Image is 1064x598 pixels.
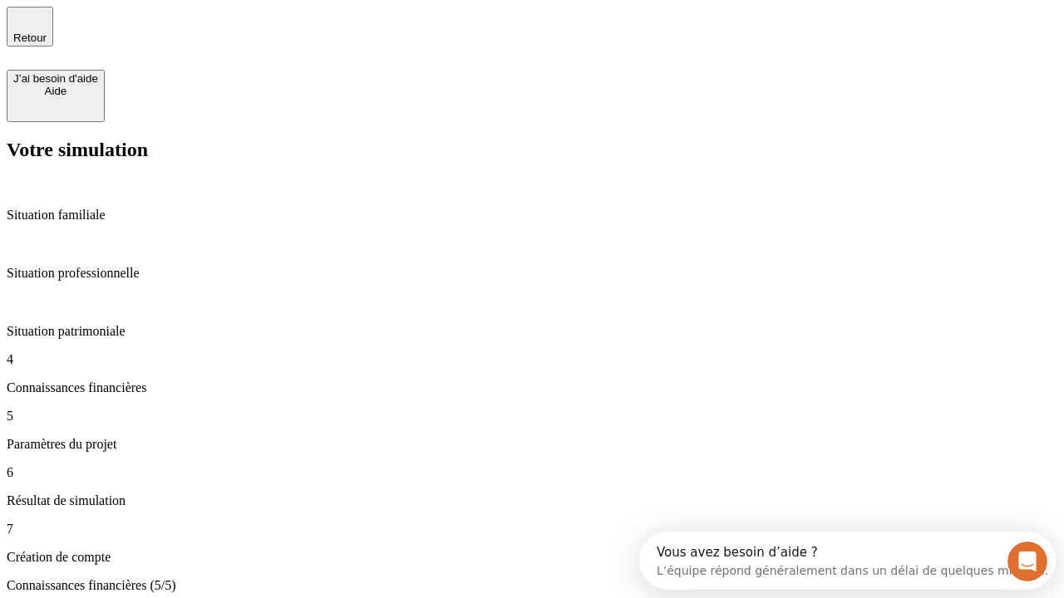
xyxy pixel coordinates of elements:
[17,27,409,45] div: L’équipe répond généralement dans un délai de quelques minutes.
[7,139,1057,161] h2: Votre simulation
[7,208,1057,223] p: Situation familiale
[7,324,1057,339] p: Situation patrimoniale
[7,493,1057,508] p: Résultat de simulation
[7,266,1057,281] p: Situation professionnelle
[17,14,409,27] div: Vous avez besoin d’aide ?
[13,85,98,97] div: Aide
[7,380,1057,395] p: Connaissances financières
[7,7,458,52] div: Ouvrir le Messenger Intercom
[7,409,1057,424] p: 5
[7,550,1057,565] p: Création de compte
[7,70,105,122] button: J’ai besoin d'aideAide
[7,352,1057,367] p: 4
[7,437,1057,452] p: Paramètres du projet
[639,532,1056,590] iframe: Intercom live chat discovery launcher
[7,7,53,47] button: Retour
[13,72,98,85] div: J’ai besoin d'aide
[7,522,1057,537] p: 7
[7,465,1057,480] p: 6
[1007,542,1047,581] iframe: Intercom live chat
[13,32,47,44] span: Retour
[7,578,1057,593] p: Connaissances financières (5/5)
